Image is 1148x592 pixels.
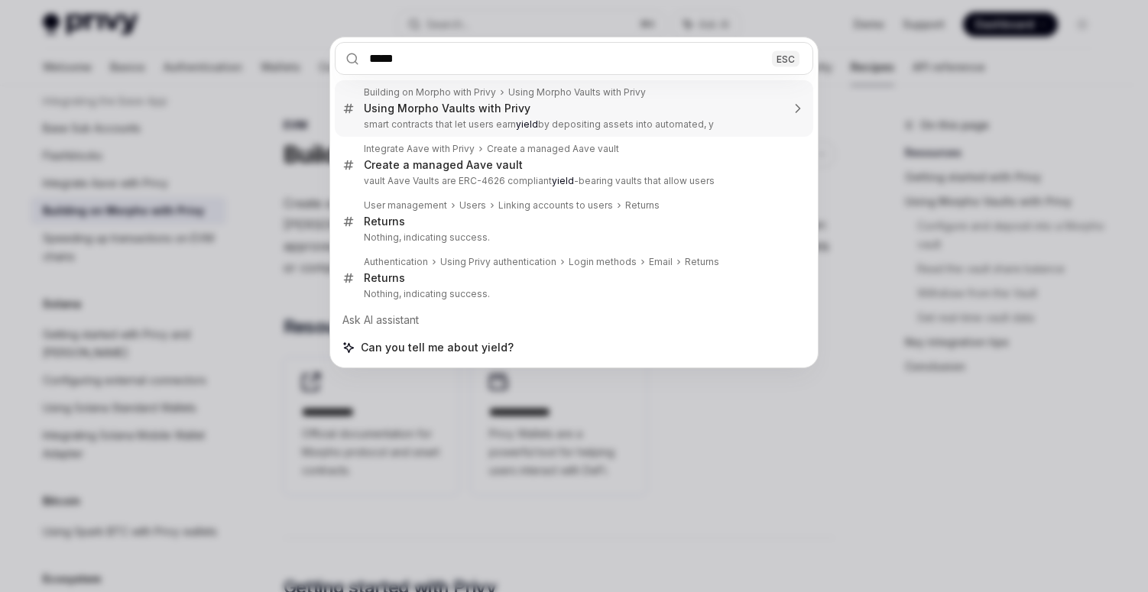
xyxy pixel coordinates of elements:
[508,86,646,99] div: Using Morpho Vaults with Privy
[772,50,799,66] div: ESC
[364,118,781,131] p: smart contracts that let users earn by depositing assets into automated, y
[364,158,523,172] div: Create a managed Aave vault
[569,256,637,268] div: Login methods
[459,199,486,212] div: Users
[685,256,719,268] div: Returns
[364,256,428,268] div: Authentication
[335,306,813,334] div: Ask AI assistant
[625,199,660,212] div: Returns
[364,143,475,155] div: Integrate Aave with Privy
[364,86,496,99] div: Building on Morpho with Privy
[649,256,673,268] div: Email
[361,340,514,355] span: Can you tell me about yield?
[516,118,538,130] b: yield
[364,271,405,285] div: Returns
[364,231,781,244] p: Nothing, indicating success.
[364,175,781,187] p: vault Aave Vaults are ERC-4626 compliant -bearing vaults that allow users
[364,199,447,212] div: User management
[364,288,781,300] p: Nothing, indicating success.
[552,175,574,186] b: yield
[364,102,530,115] div: Using Morpho Vaults with Privy
[440,256,556,268] div: Using Privy authentication
[498,199,613,212] div: Linking accounts to users
[364,215,405,228] div: Returns
[487,143,619,155] div: Create a managed Aave vault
